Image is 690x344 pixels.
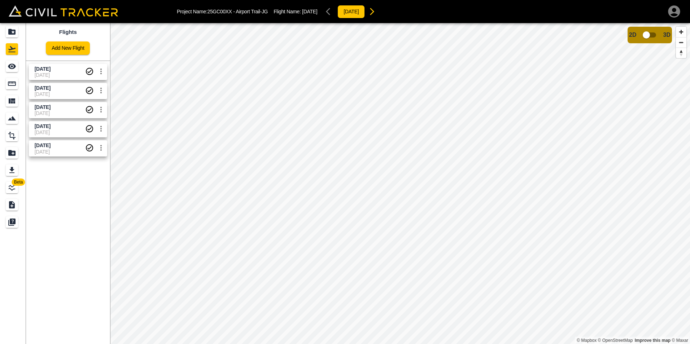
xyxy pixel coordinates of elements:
[302,9,317,14] span: [DATE]
[9,5,118,17] img: Civil Tracker
[274,9,317,14] p: Flight Name:
[663,32,671,38] span: 3D
[110,23,690,344] canvas: Map
[177,9,268,14] p: Project Name: 25GC00XX - Airport Trail-JG
[629,32,636,38] span: 2D
[676,48,686,58] button: Reset bearing to north
[598,338,633,343] a: OpenStreetMap
[635,338,671,343] a: Map feedback
[676,37,686,48] button: Zoom out
[676,27,686,37] button: Zoom in
[577,338,597,343] a: Mapbox
[337,5,365,18] button: [DATE]
[672,338,688,343] a: Maxar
